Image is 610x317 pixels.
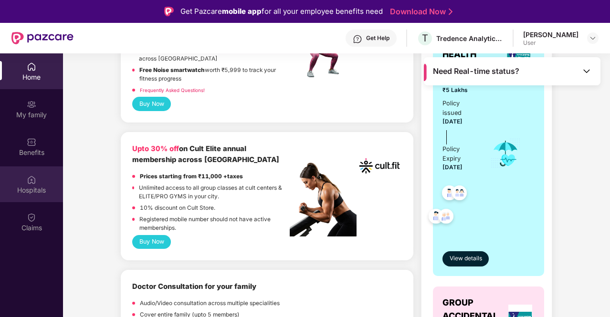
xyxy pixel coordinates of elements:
[132,97,171,111] button: Buy Now
[27,213,36,222] img: svg+xml;base64,PHN2ZyBpZD0iQ2xhaW0iIHhtbG5zPSJodHRwOi8vd3d3LnczLm9yZy8yMDAwL3N2ZyIgd2lkdGg9IjIwIi...
[132,144,179,153] b: Upto 30% off
[27,137,36,147] img: svg+xml;base64,PHN2ZyBpZD0iQmVuZWZpdHMiIHhtbG5zPSJodHRwOi8vd3d3LnczLm9yZy8yMDAwL3N2ZyIgd2lkdGg9Ij...
[140,299,280,308] p: Audio/Video consultation across multiple specialities
[180,6,383,17] div: Get Pazcare for all your employee benefits need
[442,86,477,95] span: ₹5 Lakhs
[523,30,578,39] div: [PERSON_NAME]
[132,235,171,249] button: Buy Now
[132,282,256,291] b: Doctor Consultation for your family
[442,251,489,266] button: View details
[390,7,450,17] a: Download Now
[582,66,591,76] img: Toggle Icon
[433,66,519,76] span: Need Real-time status?
[353,34,362,44] img: svg+xml;base64,PHN2ZyBpZD0iSGVscC0zMngzMiIgeG1sbnM9Imh0dHA6Ly93d3cudzMub3JnLzIwMDAvc3ZnIiB3aWR0aD...
[139,66,290,83] p: worth ₹5,999 to track your fitness progress
[11,32,74,44] img: New Pazcare Logo
[27,62,36,72] img: svg+xml;base64,PHN2ZyBpZD0iSG9tZSIgeG1sbnM9Imh0dHA6Ly93d3cudzMub3JnLzIwMDAvc3ZnIiB3aWR0aD0iMjAiIG...
[357,143,402,188] img: cult.png
[139,45,290,63] p: Unlimited access to 8,100 gyms and fitness studios across [GEOGRAPHIC_DATA]
[140,173,243,180] strong: Prices starting from ₹11,000 +taxes
[442,144,477,164] div: Policy Expiry
[490,138,521,169] img: icon
[290,163,357,236] img: pc2.png
[450,254,482,263] span: View details
[164,7,174,16] img: Logo
[442,164,463,171] span: [DATE]
[27,175,36,184] img: svg+xml;base64,PHN2ZyBpZD0iSG9zcGl0YWxzIiB4bWxucz0iaHR0cDovL3d3dy53My5vcmcvMjAwMC9zdmciIHdpZHRoPS...
[132,144,279,164] b: on Cult Elite annual membership across [GEOGRAPHIC_DATA]
[139,215,290,233] p: Registered mobile number should not have active memberships.
[442,99,477,118] div: Policy issued
[424,206,448,229] img: svg+xml;base64,PHN2ZyB4bWxucz0iaHR0cDovL3d3dy53My5vcmcvMjAwMC9zdmciIHdpZHRoPSI0OC45NDMiIGhlaWdodD...
[436,34,503,43] div: Tredence Analytics Solutions Private Limited
[448,183,471,206] img: svg+xml;base64,PHN2ZyB4bWxucz0iaHR0cDovL3d3dy53My5vcmcvMjAwMC9zdmciIHdpZHRoPSI0OC45MTUiIGhlaWdodD...
[438,183,461,206] img: svg+xml;base64,PHN2ZyB4bWxucz0iaHR0cDovL3d3dy53My5vcmcvMjAwMC9zdmciIHdpZHRoPSI0OC45NDMiIGhlaWdodD...
[523,39,578,47] div: User
[140,204,215,213] p: 10% discount on Cult Store.
[140,87,205,93] a: Frequently Asked Questions!
[449,7,452,17] img: Stroke
[589,34,597,42] img: svg+xml;base64,PHN2ZyBpZD0iRHJvcGRvd24tMzJ4MzIiIHhtbG5zPSJodHRwOi8vd3d3LnczLm9yZy8yMDAwL3N2ZyIgd2...
[442,34,503,75] span: GROUP HEALTH INSURANCE
[442,118,463,125] span: [DATE]
[422,32,428,44] span: T
[139,184,290,201] p: Unlimited access to all group classes at cult centers & ELITE/PRO GYMS in your city.
[222,7,262,16] strong: mobile app
[139,67,205,73] strong: Free Noise smartwatch
[366,34,389,42] div: Get Help
[507,43,531,66] img: insurerLogo
[27,100,36,109] img: svg+xml;base64,PHN2ZyB3aWR0aD0iMjAiIGhlaWdodD0iMjAiIHZpZXdCb3g9IjAgMCAyMCAyMCIgZmlsbD0ibm9uZSIgeG...
[434,206,458,229] img: svg+xml;base64,PHN2ZyB4bWxucz0iaHR0cDovL3d3dy53My5vcmcvMjAwMC9zdmciIHdpZHRoPSI0OC45NDMiIGhlaWdodD...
